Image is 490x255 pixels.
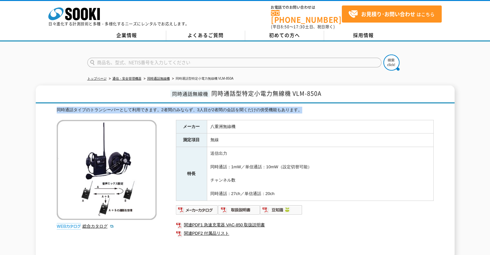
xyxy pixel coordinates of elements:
[218,205,260,215] img: 取扱説明書
[245,31,324,40] a: 初めての方へ
[207,133,433,147] td: 無線
[348,9,435,19] span: はこちら
[57,120,157,220] img: 同時通話型特定小電力無線機 VLM-850A
[207,120,433,133] td: 八重洲無線機
[342,5,442,23] a: お見積り･お問い合わせはこちら
[147,77,170,80] a: 同時通話無線機
[176,147,207,201] th: 特長
[48,22,189,26] p: 日々進化する計測技術と多種・多様化するニーズにレンタルでお応えします。
[207,147,433,201] td: 送信出力 同時通話：1mW／単信通話：10mW（設定切替可能） チャンネル数 同時通話：27ch／単信通話：20ch
[260,205,303,215] img: 豆知識
[112,77,141,80] a: 通信・安全管理機器
[87,31,166,40] a: 企業情報
[281,24,290,30] span: 8:50
[176,133,207,147] th: 測定項目
[176,120,207,133] th: メーカー
[269,32,300,39] span: 初めての方へ
[87,77,107,80] a: トップページ
[271,10,342,23] a: [PHONE_NUMBER]
[176,209,218,214] a: メーカーカタログ
[176,229,434,238] a: 関連PDF2 付属品リスト
[324,31,403,40] a: 採用情報
[271,5,342,9] span: お電話でのお問い合わせは
[87,58,381,67] input: 商品名、型式、NETIS番号を入力してください
[166,31,245,40] a: よくあるご質問
[293,24,305,30] span: 17:30
[271,24,335,30] span: (平日 ～ 土日、祝日除く)
[171,75,234,82] li: 同時通話型特定小電力無線機 VLM-850A
[176,221,434,229] a: 関連PDF1 急速充電器 VAC-850 取扱説明書
[170,90,210,97] span: 同時通話無線機
[383,54,399,71] img: btn_search.png
[211,89,322,98] span: 同時通話型特定小電力無線機 VLM-850A
[57,223,81,230] img: webカタログ
[260,209,303,214] a: 豆知識
[361,10,415,18] strong: お見積り･お問い合わせ
[82,224,114,229] a: 総合カタログ
[176,205,218,215] img: メーカーカタログ
[57,107,434,113] div: 同時通話タイプのトランシーバーとして利用できます。2者間のみならず、3人目が2者間の会話を聞くだけの傍受機能もあります。
[218,209,260,214] a: 取扱説明書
